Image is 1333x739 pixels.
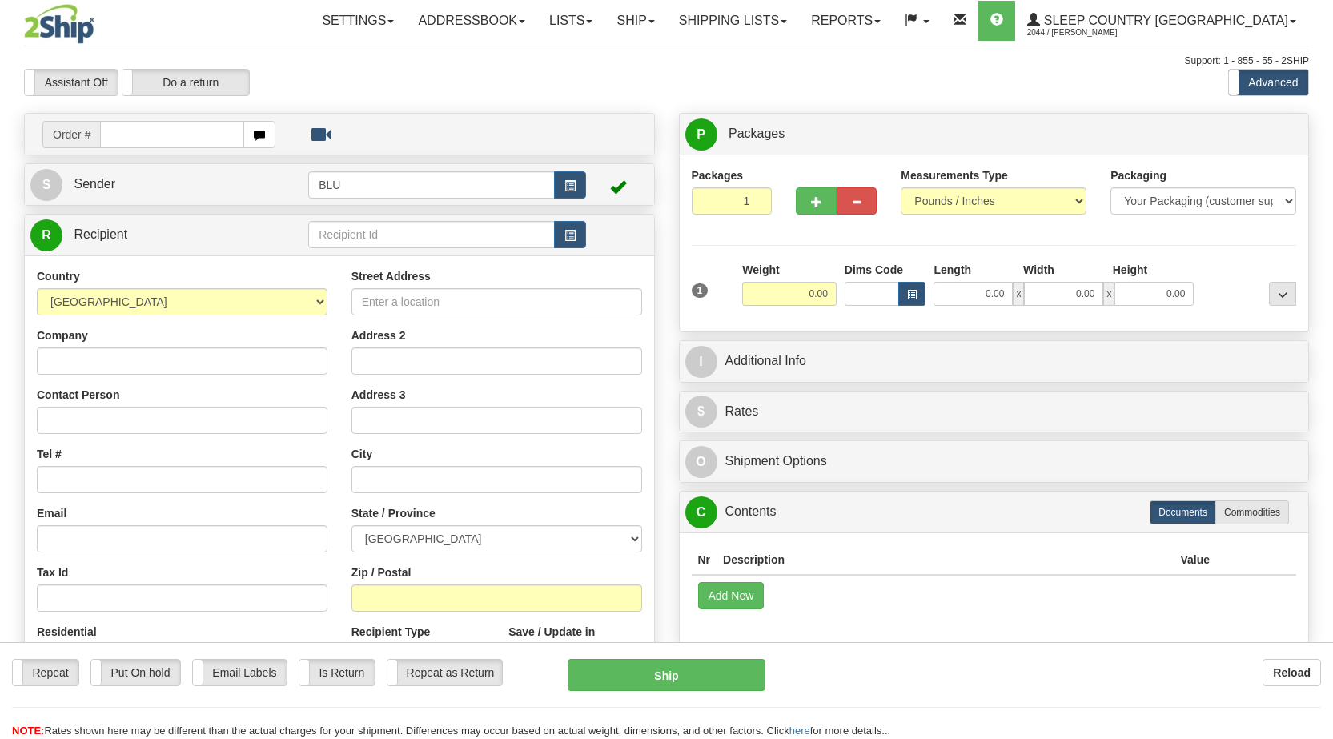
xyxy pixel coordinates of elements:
img: logo2044.jpg [24,4,94,44]
button: Reload [1263,659,1321,686]
label: Save / Update in Address Book [508,624,641,656]
label: Weight [742,262,779,278]
a: Ship [604,1,666,41]
span: O [685,446,717,478]
button: Ship [568,659,765,691]
label: Assistant Off [25,70,118,95]
div: Support: 1 - 855 - 55 - 2SHIP [24,54,1309,68]
a: here [789,725,810,737]
span: I [685,346,717,378]
label: Documents [1150,500,1216,524]
label: Packages [692,167,744,183]
a: R Recipient [30,219,278,251]
span: S [30,169,62,201]
input: Enter a location [351,288,642,315]
label: Address 2 [351,327,406,343]
label: Address 3 [351,387,406,403]
span: C [685,496,717,528]
label: Is Return [299,660,375,685]
a: Addressbook [406,1,537,41]
label: Email [37,505,66,521]
th: Value [1174,545,1216,575]
span: NOTE: [12,725,44,737]
label: Tel # [37,446,62,462]
label: Width [1023,262,1054,278]
span: Sleep Country [GEOGRAPHIC_DATA] [1040,14,1288,27]
span: x [1013,282,1024,306]
label: Country [37,268,80,284]
label: Length [934,262,971,278]
b: Reload [1273,666,1311,679]
input: Sender Id [308,171,555,199]
a: S Sender [30,168,308,201]
a: Sleep Country [GEOGRAPHIC_DATA] 2044 / [PERSON_NAME] [1015,1,1308,41]
a: $Rates [685,396,1303,428]
label: Packaging [1110,167,1166,183]
span: Order # [42,121,100,148]
a: Reports [799,1,893,41]
span: x [1103,282,1114,306]
a: OShipment Options [685,445,1303,478]
button: Add New [698,582,765,609]
span: Packages [729,127,785,140]
a: Lists [537,1,604,41]
span: 1 [692,283,709,298]
label: Contact Person [37,387,119,403]
label: Zip / Postal [351,564,412,580]
label: Residential [37,624,97,640]
label: State / Province [351,505,436,521]
label: Street Address [351,268,431,284]
label: Put On hold [91,660,180,685]
label: Commodities [1215,500,1289,524]
label: Company [37,327,88,343]
label: Height [1113,262,1148,278]
label: Repeat [13,660,78,685]
a: IAdditional Info [685,345,1303,378]
span: $ [685,396,717,428]
a: P Packages [685,118,1303,151]
label: Advanced [1229,70,1308,95]
th: Nr [692,545,717,575]
a: Shipping lists [667,1,799,41]
label: Email Labels [193,660,287,685]
label: Dims Code [845,262,903,278]
a: Settings [310,1,406,41]
th: Description [717,545,1174,575]
a: CContents [685,496,1303,528]
span: Recipient [74,227,127,241]
label: Do a return [122,70,249,95]
input: Recipient Id [308,221,555,248]
span: P [685,118,717,151]
iframe: chat widget [1296,287,1331,451]
label: Measurements Type [901,167,1008,183]
span: R [30,219,62,251]
label: City [351,446,372,462]
label: Recipient Type [351,624,431,640]
label: Tax Id [37,564,68,580]
label: Repeat as Return [387,660,502,685]
span: Sender [74,177,115,191]
div: ... [1269,282,1296,306]
span: 2044 / [PERSON_NAME] [1027,25,1147,41]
